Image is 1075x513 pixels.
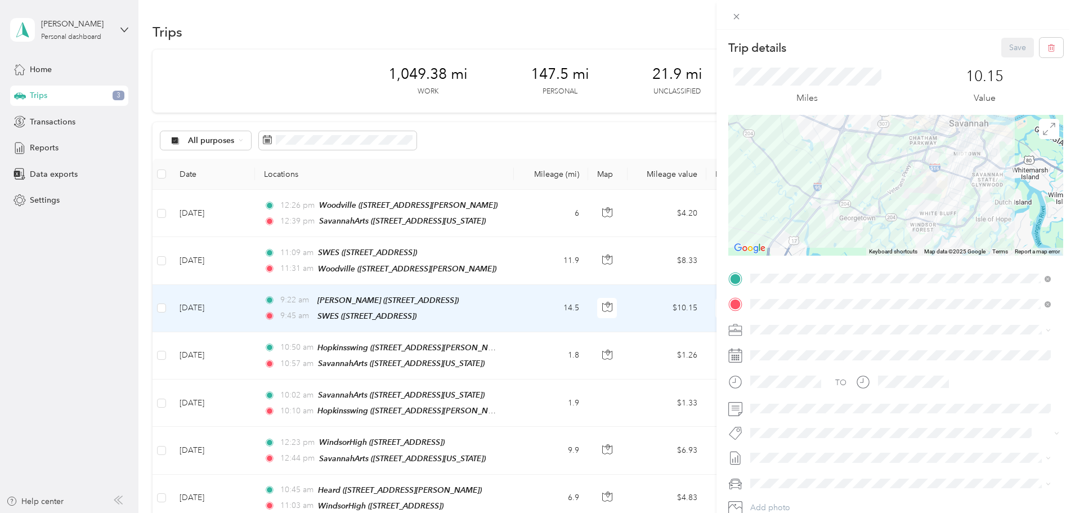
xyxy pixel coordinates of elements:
[992,248,1008,255] a: Terms (opens in new tab)
[731,241,768,256] img: Google
[869,248,917,256] button: Keyboard shortcuts
[974,91,996,105] p: Value
[1015,248,1060,255] a: Report a map error
[796,91,818,105] p: Miles
[728,40,786,56] p: Trip details
[731,241,768,256] a: Open this area in Google Maps (opens a new window)
[924,248,986,255] span: Map data ©2025 Google
[1012,450,1075,513] iframe: Everlance-gr Chat Button Frame
[966,68,1004,86] p: 10.15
